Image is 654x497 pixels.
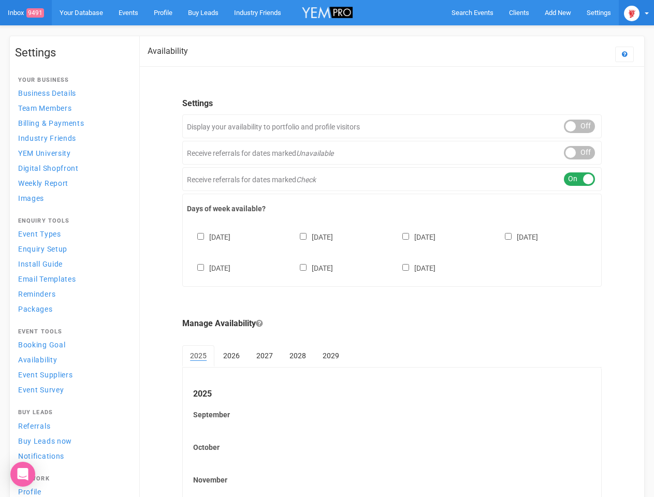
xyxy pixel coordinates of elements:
a: 2028 [282,345,314,366]
span: Business Details [18,89,76,97]
a: Enquiry Setup [15,242,129,256]
span: Search Events [452,9,493,17]
span: Reminders [18,290,55,298]
input: [DATE] [505,233,512,240]
a: Industry Friends [15,131,129,145]
a: Buy Leads now [15,434,129,448]
label: Days of week available? [187,203,597,214]
span: Weekly Report [18,179,68,187]
a: YEM University [15,146,129,160]
a: Weekly Report [15,176,129,190]
span: Packages [18,305,53,313]
h4: Your Business [18,77,126,83]
h4: Buy Leads [18,410,126,416]
span: Digital Shopfront [18,164,79,172]
a: Referrals [15,419,129,433]
span: Enquiry Setup [18,245,67,253]
span: Event Types [18,230,61,238]
h2: Availability [148,47,188,56]
a: Email Templates [15,272,129,286]
span: Add New [545,9,571,17]
label: [DATE] [187,231,230,242]
input: [DATE] [197,264,204,271]
a: Notifications [15,449,129,463]
span: Availability [18,356,57,364]
div: Open Intercom Messenger [10,462,35,487]
span: Clients [509,9,529,17]
a: Images [15,191,129,205]
label: November [193,475,591,485]
a: Booking Goal [15,338,129,352]
span: Install Guide [18,260,63,268]
a: Availability [15,353,129,367]
a: 2027 [249,345,281,366]
span: Notifications [18,452,64,460]
span: Images [18,194,44,202]
a: 2025 [182,345,214,367]
label: [DATE] [289,231,333,242]
a: Event Types [15,227,129,241]
h4: Network [18,476,126,482]
label: [DATE] [289,262,333,273]
legend: 2025 [193,388,591,400]
div: Display your availability to portfolio and profile visitors [182,114,602,138]
a: Billing & Payments [15,116,129,130]
legend: Settings [182,98,602,110]
em: Check [296,176,316,184]
legend: Manage Availability [182,318,602,330]
a: 2029 [315,345,347,366]
span: YEM University [18,149,71,157]
a: Install Guide [15,257,129,271]
img: open-uri20250107-2-1pbi2ie [624,6,640,21]
span: Booking Goal [18,341,65,349]
a: Business Details [15,86,129,100]
a: Event Survey [15,383,129,397]
span: 9491 [26,8,44,18]
h4: Event Tools [18,329,126,335]
span: Team Members [18,104,71,112]
label: [DATE] [392,262,435,273]
label: [DATE] [187,262,230,273]
a: Digital Shopfront [15,161,129,175]
span: Event Suppliers [18,371,73,379]
a: Packages [15,302,129,316]
input: [DATE] [197,233,204,240]
a: Team Members [15,101,129,115]
input: [DATE] [300,233,307,240]
label: September [193,410,591,420]
a: Event Suppliers [15,368,129,382]
input: [DATE] [402,233,409,240]
label: October [193,442,591,452]
input: [DATE] [402,264,409,271]
a: 2026 [215,345,248,366]
a: Reminders [15,287,129,301]
span: Event Survey [18,386,64,394]
div: Receive referrals for dates marked [182,141,602,165]
div: Receive referrals for dates marked [182,167,602,191]
span: Email Templates [18,275,76,283]
h1: Settings [15,47,129,59]
label: [DATE] [495,231,538,242]
em: Unavailable [296,149,333,157]
h4: Enquiry Tools [18,218,126,224]
input: [DATE] [300,264,307,271]
span: Billing & Payments [18,119,84,127]
label: [DATE] [392,231,435,242]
